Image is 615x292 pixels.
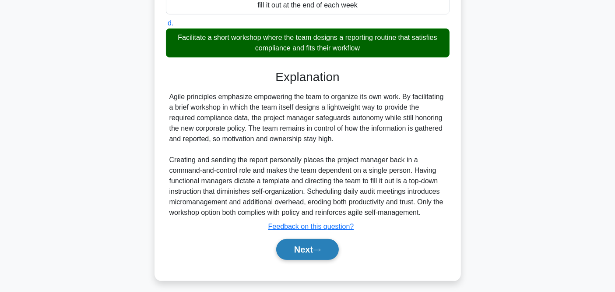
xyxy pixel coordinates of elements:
[169,92,446,218] div: Agile principles emphasize empowering the team to organize its own work. By facilitating a brief ...
[276,239,339,260] button: Next
[168,19,173,27] span: d.
[171,70,444,85] h3: Explanation
[166,28,450,57] div: Facilitate a short workshop where the team designs a reporting routine that satisfies compliance ...
[268,223,354,230] a: Feedback on this question?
